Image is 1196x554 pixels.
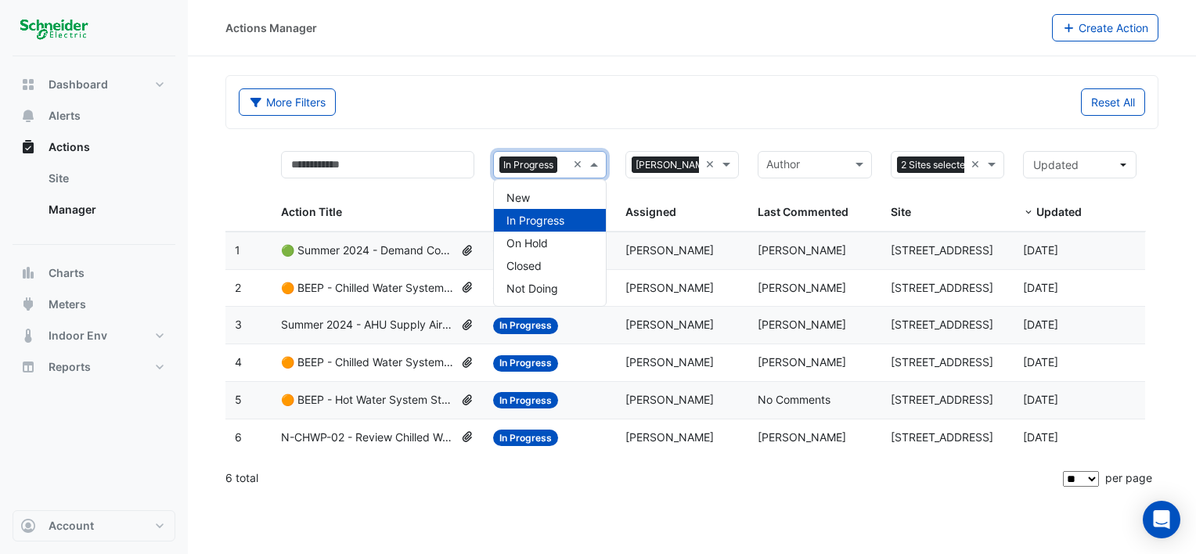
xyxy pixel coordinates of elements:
img: Company Logo [19,13,89,44]
span: [PERSON_NAME] [625,393,714,406]
div: 6 total [225,459,1060,498]
span: 2025-04-01T15:03:46.216 [1023,281,1058,294]
span: 2025-04-01T11:32:32.057 [1023,393,1058,406]
span: Updated [1033,158,1079,171]
span: [PERSON_NAME] [758,355,846,369]
span: Clear [705,156,719,174]
span: N-CHWP-02 - Review Chilled Water System Pressure Oversupply (Energy Waste) [281,429,454,447]
button: Indoor Env [13,320,175,351]
span: 2025-03-27T13:30:36.072 [1023,430,1058,444]
button: Reports [13,351,175,383]
span: 2025-04-01T12:06:33.895 [1023,355,1058,369]
span: Clear [971,156,984,174]
span: Closed [506,259,542,272]
span: Clear [573,156,586,174]
app-icon: Charts [20,265,36,281]
span: Alerts [49,108,81,124]
span: 1 [235,243,240,257]
span: Account [49,518,94,534]
span: Last Commented [758,205,848,218]
span: Action Title [281,205,342,218]
span: 🟠 BEEP - Chilled Water System Temperature Reset [281,279,454,297]
span: [PERSON_NAME] [625,355,714,369]
span: [PERSON_NAME] [632,156,716,174]
span: In Progress [493,430,558,446]
span: In Progress [499,156,557,174]
span: [STREET_ADDRESS] [891,243,993,257]
button: Alerts [13,100,175,131]
span: Site [891,205,911,218]
span: 2025-05-06T14:40:42.889 [1023,243,1058,257]
span: Indoor Env [49,328,107,344]
span: Meters [49,297,86,312]
span: In Progress [493,355,558,372]
button: Dashboard [13,69,175,100]
span: 4 [235,355,242,369]
span: Charts [49,265,85,281]
span: 2 Sites selected [897,156,975,174]
span: [STREET_ADDRESS] [891,281,993,294]
span: 🟠 BEEP - Chilled Water System Temperature/Pressure Reset [281,354,454,372]
app-icon: Alerts [20,108,36,124]
app-icon: Actions [20,139,36,155]
span: Dashboard [49,77,108,92]
button: Reset All [1081,88,1145,116]
span: [PERSON_NAME] [758,281,846,294]
span: [PERSON_NAME] [758,430,846,444]
button: Account [13,510,175,541]
span: 🟢 Summer 2024 - Demand Controlled Ventilation (CO2) [BEEP] [281,242,454,260]
span: 3 [235,318,242,331]
span: Not Doing [506,282,558,295]
span: [PERSON_NAME] [625,318,714,331]
span: [PERSON_NAME] [625,243,714,257]
a: Site [36,163,175,194]
span: [STREET_ADDRESS] [891,393,993,406]
app-icon: Indoor Env [20,328,36,344]
span: Summer 2024 - AHU Supply Air Temperature Reset Control Strategy [BEEP] [281,316,454,334]
span: [PERSON_NAME] [758,318,846,331]
button: Updated [1023,151,1137,178]
div: Actions [13,163,175,232]
span: [STREET_ADDRESS] [891,355,993,369]
span: 2025-04-01T14:21:01.989 [1023,318,1058,331]
span: 🟠 BEEP - Hot Water System Staging Review [281,391,454,409]
span: No Comments [758,393,830,406]
span: Reports [49,359,91,375]
span: [STREET_ADDRESS] [891,430,993,444]
button: Charts [13,257,175,289]
span: Actions [49,139,90,155]
span: per page [1105,471,1152,484]
div: Open Intercom Messenger [1143,501,1180,538]
span: 5 [235,393,242,406]
span: Updated [1036,205,1082,218]
span: [PERSON_NAME] [758,243,846,257]
span: 2 [235,281,241,294]
span: In Progress [506,214,564,227]
span: [PERSON_NAME] [625,430,714,444]
button: Meters [13,289,175,320]
a: Manager [36,194,175,225]
ng-dropdown-panel: Options list [493,179,607,307]
span: [STREET_ADDRESS] [891,318,993,331]
button: More Filters [239,88,336,116]
app-icon: Dashboard [20,77,36,92]
span: 6 [235,430,242,444]
span: On Hold [506,236,548,250]
span: New [506,191,530,204]
span: In Progress [493,392,558,408]
span: Assigned [625,205,676,218]
span: [PERSON_NAME] [625,281,714,294]
div: Actions Manager [225,20,317,36]
app-icon: Meters [20,297,36,312]
button: Actions [13,131,175,163]
app-icon: Reports [20,359,36,375]
span: In Progress [493,318,558,334]
button: Create Action [1052,14,1159,41]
